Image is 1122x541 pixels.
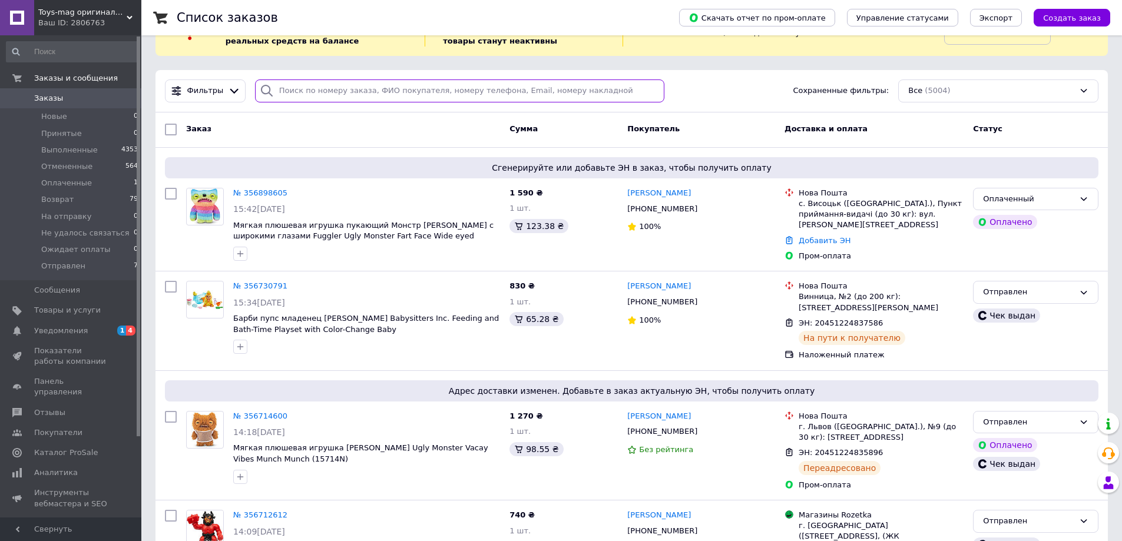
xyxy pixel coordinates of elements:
[41,128,82,139] span: Принятые
[799,318,883,327] span: ЭН: 20451224837586
[509,510,535,519] span: 740 ₴
[793,85,889,97] span: Сохраненные фильтры:
[134,261,138,271] span: 7
[970,9,1022,26] button: Экспорт
[799,188,964,198] div: Нова Пошта
[1022,13,1110,22] a: Создать заказ
[799,281,964,291] div: Нова Пошта
[34,326,88,336] span: Уведомления
[233,281,287,290] a: № 356730791
[639,445,693,454] span: Без рейтинга
[627,188,691,199] a: [PERSON_NAME]
[190,188,220,225] img: Фото товару
[509,442,563,456] div: 98.55 ₴
[170,162,1094,174] span: Сгенерируйте или добавьте ЭН в заказ, чтобы получить оплату
[41,228,129,238] span: Не удалось связаться
[627,297,697,306] span: [PHONE_NUMBER]
[233,527,285,536] span: 14:09[DATE]
[34,93,63,104] span: Заказы
[34,467,78,478] span: Аналитика
[973,215,1037,229] div: Оплачено
[126,326,135,336] span: 4
[187,85,224,97] span: Фильтры
[509,124,538,133] span: Сумма
[627,124,680,133] span: Покупатель
[799,480,964,490] div: Пром-оплата
[799,411,964,421] div: Нова Пошта
[799,421,964,443] div: г. Львов ([GEOGRAPHIC_DATA].), №9 (до 30 кг): [STREET_ADDRESS]
[847,9,958,26] button: Управление статусами
[41,111,67,122] span: Новые
[34,346,109,367] span: Показатели работы компании
[799,448,883,457] span: ЭН: 20451224835896
[689,12,826,23] span: Скачать отчет по пром-оплате
[34,285,80,296] span: Сообщения
[509,411,542,420] span: 1 270 ₴
[187,290,223,309] img: Фото товару
[973,124,1002,133] span: Статус
[509,312,563,326] div: 65.28 ₴
[34,407,65,418] span: Отзывы
[799,251,964,261] div: Пром-оплата
[125,161,138,172] span: 564
[191,411,220,448] img: Фото товару
[799,236,850,245] a: Добавить ЭН
[134,228,138,238] span: 0
[627,526,697,535] span: [PHONE_NUMBER]
[509,204,531,213] span: 1 шт.
[983,416,1074,429] div: Отправлен
[233,314,499,334] a: Барби пупс младенец ​​​[PERSON_NAME] Babysitters Inc. Feeding and Bath-Time Playset with Color-Ch...
[41,161,92,172] span: Отмененные
[1043,14,1101,22] span: Создать заказ
[983,515,1074,527] div: Отправлен
[799,461,881,475] div: Переадресовано
[233,443,488,463] a: Мягкая плюшевая игрушка [PERSON_NAME] Ugly Monster Vacay Vibes Munch Munch (15714N)
[41,194,74,205] span: Возврат
[34,73,118,84] span: Заказы и сообщения
[233,411,287,420] a: № 356714600
[134,178,138,188] span: 1
[973,457,1040,471] div: Чек выдан
[509,427,531,436] span: 1 шт.
[177,11,278,25] h1: Список заказов
[799,510,964,520] div: Магазины Rozetka
[983,286,1074,298] div: Отправлен
[233,188,287,197] a: № 356898605
[908,85,922,97] span: Все
[38,18,141,28] div: Ваш ID: 2806763
[233,221,494,241] span: Мягкая плюшевая игрушка пукающий Монстр [PERSON_NAME] с широкими глазами Fuggler Ugly Monster Far...
[233,204,285,214] span: 15:42[DATE]
[233,427,285,437] span: 14:18[DATE]
[134,128,138,139] span: 0
[639,316,661,324] span: 100%
[121,145,138,155] span: 4353
[34,376,109,397] span: Панель управления
[509,297,531,306] span: 1 шт.
[509,281,535,290] span: 830 ₴
[925,86,950,95] span: (5004)
[627,427,697,436] span: [PHONE_NUMBER]
[41,145,98,155] span: Выполненные
[34,305,101,316] span: Товары и услуги
[627,510,691,521] a: [PERSON_NAME]
[6,41,139,62] input: Поиск
[233,298,285,307] span: 15:34[DATE]
[41,261,85,271] span: Отправлен
[41,211,91,222] span: На отправку
[233,510,287,519] a: № 356712612
[117,326,127,336] span: 1
[509,219,568,233] div: 123.38 ₴
[34,447,98,458] span: Каталог ProSale
[799,291,964,313] div: Винница, №2 (до 200 кг): [STREET_ADDRESS][PERSON_NAME]
[186,411,224,449] a: Фото товару
[134,244,138,255] span: 0
[627,204,697,213] span: [PHONE_NUMBER]
[34,487,109,509] span: Инструменты вебмастера и SEO
[186,188,224,225] a: Фото товару
[979,14,1012,22] span: Экспорт
[38,7,127,18] span: Toys-mag оригинальные игрушки
[443,36,557,45] b: товары станут неактивны
[973,308,1040,323] div: Чек выдан
[509,188,542,197] span: 1 590 ₴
